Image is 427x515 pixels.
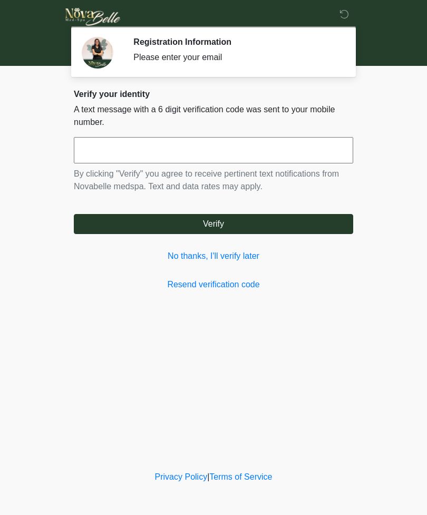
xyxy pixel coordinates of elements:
div: Please enter your email [133,51,337,64]
a: No thanks, I'll verify later [74,250,353,263]
img: Novabelle medspa Logo [63,8,123,26]
button: Verify [74,214,353,234]
h2: Verify your identity [74,89,353,99]
p: By clicking "Verify" you agree to receive pertinent text notifications from Novabelle medspa. Tex... [74,168,353,193]
a: Terms of Service [209,472,272,481]
h2: Registration Information [133,37,337,47]
a: Privacy Policy [155,472,208,481]
p: A text message with a 6 digit verification code was sent to your mobile number. [74,103,353,129]
a: | [207,472,209,481]
img: Agent Avatar [82,37,113,69]
a: Resend verification code [74,278,353,291]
